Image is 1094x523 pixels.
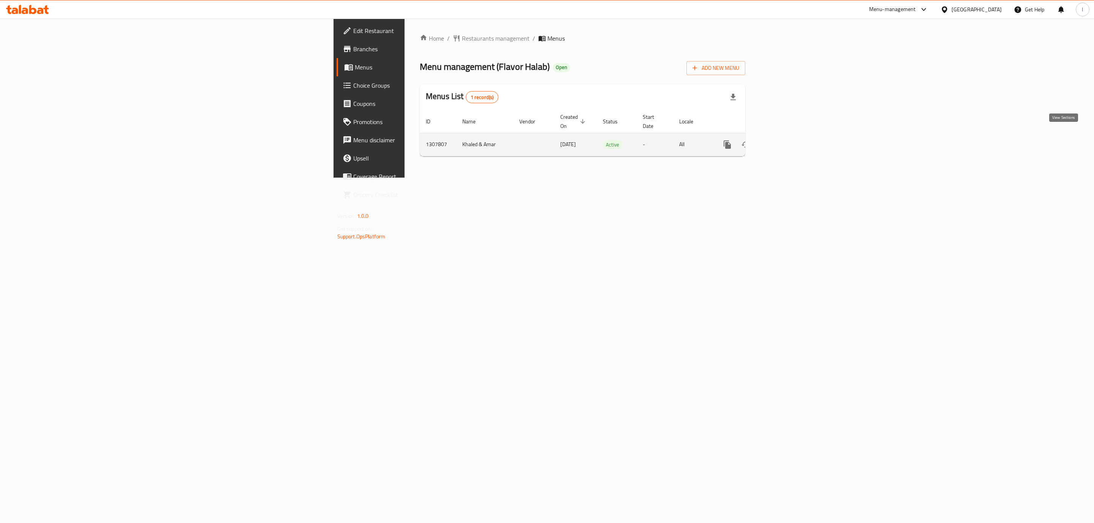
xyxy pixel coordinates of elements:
span: l [1082,5,1083,14]
span: Version: [337,211,356,221]
span: Active [603,140,622,149]
button: more [718,135,737,154]
a: Branches [337,40,516,58]
button: Change Status [737,135,755,154]
span: Promotions [353,117,510,126]
a: Menus [337,58,516,76]
span: Branches [353,44,510,54]
span: Open [553,64,570,71]
span: Add New Menu [692,63,739,73]
th: Actions [712,110,797,133]
a: Grocery Checklist [337,186,516,204]
a: Menu disclaimer [337,131,516,149]
span: Get support on: [337,224,372,234]
span: Menus [547,34,565,43]
a: Coupons [337,95,516,113]
td: All [673,133,712,156]
div: Total records count [466,91,499,103]
div: Menu-management [869,5,916,14]
span: 1 record(s) [466,94,498,101]
span: Menus [355,63,510,72]
table: enhanced table [420,110,797,156]
span: Vendor [519,117,545,126]
a: Edit Restaurant [337,22,516,40]
span: Coupons [353,99,510,108]
span: Choice Groups [353,81,510,90]
div: Export file [724,88,742,106]
a: Support.OpsPlatform [337,232,386,241]
a: Choice Groups [337,76,516,95]
span: Name [462,117,485,126]
span: ID [426,117,440,126]
span: Created On [560,112,588,131]
a: Coverage Report [337,167,516,186]
div: [GEOGRAPHIC_DATA] [952,5,1002,14]
span: 1.0.0 [357,211,369,221]
div: Open [553,63,570,72]
span: Status [603,117,628,126]
span: [DATE] [560,139,576,149]
span: Edit Restaurant [353,26,510,35]
span: Locale [679,117,703,126]
nav: breadcrumb [420,34,745,43]
a: Promotions [337,113,516,131]
span: Grocery Checklist [353,190,510,199]
span: Coverage Report [353,172,510,181]
button: Add New Menu [686,61,745,75]
span: Upsell [353,154,510,163]
li: / [533,34,535,43]
span: Menu disclaimer [353,135,510,145]
span: Start Date [643,112,664,131]
td: - [637,133,673,156]
a: Upsell [337,149,516,167]
h2: Menus List [426,91,498,103]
